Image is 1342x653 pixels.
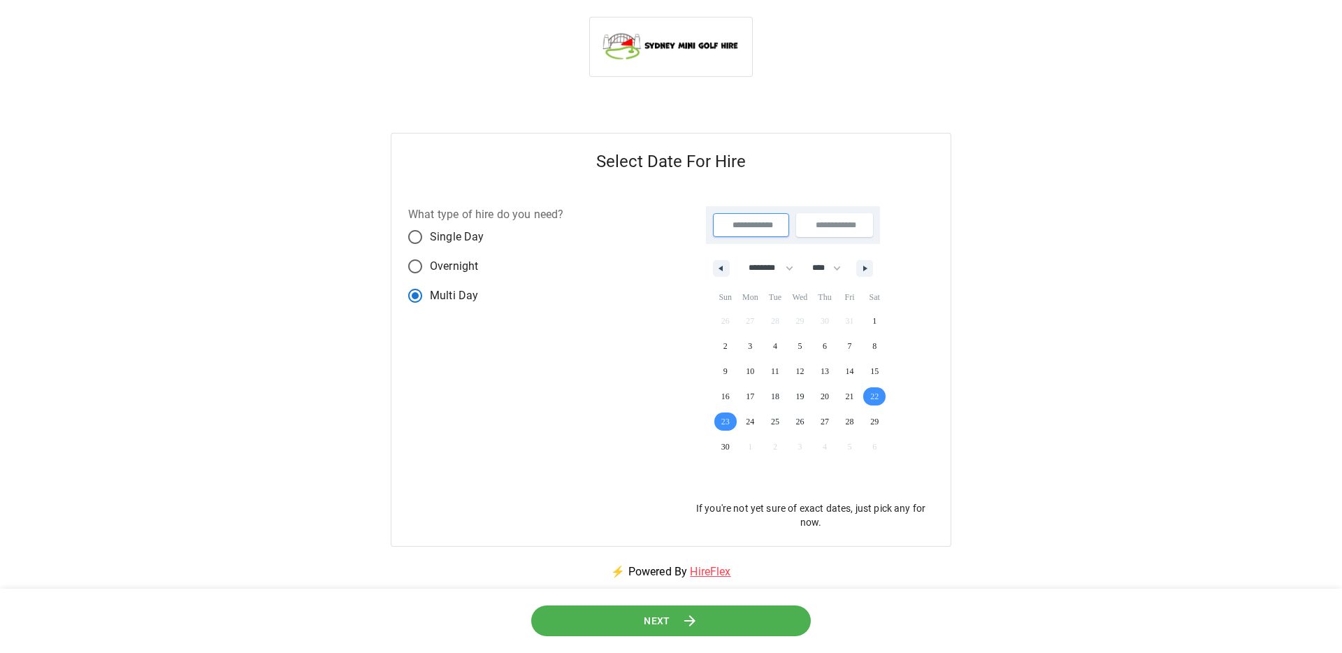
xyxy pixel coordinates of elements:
button: 26 [788,409,813,434]
span: 23 [721,409,730,434]
span: Single Day [430,229,484,245]
button: 9 [713,359,738,384]
span: 19 [795,384,804,409]
span: 5 [798,333,802,359]
span: Wed [788,286,813,308]
button: 5 [788,333,813,359]
span: 6 [823,333,827,359]
span: 9 [723,359,728,384]
span: Mon [738,286,763,308]
span: 22 [870,384,879,409]
button: 19 [788,384,813,409]
button: 4 [763,333,788,359]
span: 3 [748,333,752,359]
span: 17 [746,384,754,409]
button: 13 [812,359,837,384]
span: 15 [870,359,879,384]
button: 17 [738,384,763,409]
button: 16 [713,384,738,409]
span: 27 [821,409,829,434]
span: 25 [771,409,779,434]
button: 23 [713,409,738,434]
span: 16 [721,384,730,409]
span: Fri [837,286,863,308]
span: Multi Day [430,287,478,304]
span: 13 [821,359,829,384]
label: What type of hire do you need? [408,206,564,222]
span: 26 [795,409,804,434]
button: 18 [763,384,788,409]
span: 18 [771,384,779,409]
span: 29 [870,409,879,434]
button: 11 [763,359,788,384]
span: Tue [763,286,788,308]
button: 10 [738,359,763,384]
button: 29 [862,409,887,434]
p: ⚡ Powered By [594,547,747,597]
span: Sat [862,286,887,308]
button: 22 [862,384,887,409]
button: 25 [763,409,788,434]
span: Sun [713,286,738,308]
button: 27 [812,409,837,434]
span: 20 [821,384,829,409]
span: 21 [846,384,854,409]
button: 12 [788,359,813,384]
button: 21 [837,384,863,409]
span: 7 [848,333,852,359]
span: Thu [812,286,837,308]
a: HireFlex [690,565,730,578]
button: 6 [812,333,837,359]
span: Overnight [430,258,478,275]
button: 14 [837,359,863,384]
button: 7 [837,333,863,359]
span: 10 [746,359,754,384]
button: 24 [738,409,763,434]
p: If you're not yet sure of exact dates, just pick any for now. [688,501,934,529]
span: 24 [746,409,754,434]
button: 3 [738,333,763,359]
span: 12 [795,359,804,384]
h5: Select Date For Hire [391,134,951,189]
button: 20 [812,384,837,409]
span: 4 [773,333,777,359]
button: 1 [862,308,887,333]
span: 8 [872,333,876,359]
img: Sydney Mini Golf Hire logo [601,29,741,62]
button: 30 [713,434,738,459]
span: 1 [872,308,876,333]
span: 2 [723,333,728,359]
button: 2 [713,333,738,359]
span: 28 [846,409,854,434]
span: 14 [846,359,854,384]
span: 30 [721,434,730,459]
button: 15 [862,359,887,384]
button: 28 [837,409,863,434]
span: 11 [771,359,779,384]
button: 8 [862,333,887,359]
